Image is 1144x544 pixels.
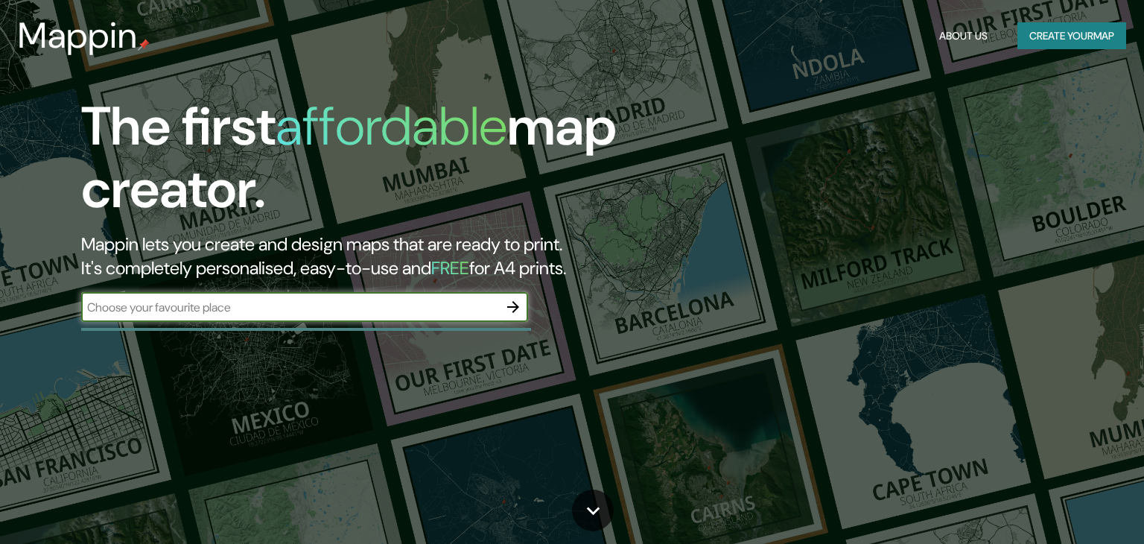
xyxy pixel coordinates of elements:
[431,256,469,279] h5: FREE
[18,15,138,57] h3: Mappin
[276,92,507,161] h1: affordable
[933,22,994,50] button: About Us
[81,233,653,280] h2: Mappin lets you create and design maps that are ready to print. It's completely personalised, eas...
[81,299,498,316] input: Choose your favourite place
[81,95,653,233] h1: The first map creator.
[138,39,150,51] img: mappin-pin
[1017,22,1126,50] button: Create yourmap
